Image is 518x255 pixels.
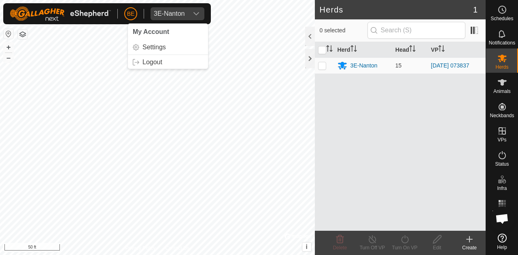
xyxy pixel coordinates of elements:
[10,6,111,21] img: Gallagher Logo
[128,41,208,54] a: Settings
[154,11,185,17] div: 3E-Nanton
[356,244,388,251] div: Turn Off VP
[142,59,162,65] span: Logout
[165,244,189,252] a: Contact Us
[151,7,188,20] span: 3E-Nanton
[306,243,307,250] span: i
[497,245,507,250] span: Help
[495,162,509,166] span: Status
[493,89,511,94] span: Animals
[320,5,473,15] h2: Herds
[392,42,428,58] th: Head
[492,210,512,215] span: Heatmap
[127,10,135,18] span: BE
[395,62,402,69] span: 15
[409,46,416,53] p-sorticon: Activate to sort
[334,42,392,58] th: Herd
[350,46,357,53] p-sorticon: Activate to sort
[495,65,508,70] span: Herds
[428,42,486,58] th: VP
[453,244,486,251] div: Create
[486,230,518,253] a: Help
[473,4,478,16] span: 1
[4,42,13,52] button: +
[188,7,204,20] div: dropdown trigger
[4,29,13,39] button: Reset Map
[438,46,445,53] p-sorticon: Activate to sort
[18,30,28,39] button: Map Layers
[489,40,515,45] span: Notifications
[302,242,311,251] button: i
[125,244,156,252] a: Privacy Policy
[421,244,453,251] div: Edit
[497,137,506,142] span: VPs
[333,245,347,251] span: Delete
[490,113,514,118] span: Neckbands
[142,44,166,51] span: Settings
[497,186,507,191] span: Infra
[4,53,13,63] button: –
[388,244,421,251] div: Turn On VP
[367,22,465,39] input: Search (S)
[128,56,208,69] a: Logout
[431,62,469,69] a: [DATE] 073837
[133,28,169,35] span: My Account
[490,16,513,21] span: Schedules
[490,207,514,231] a: Open chat
[320,26,367,35] span: 0 selected
[326,46,333,53] p-sorticon: Activate to sort
[350,61,378,70] div: 3E-Nanton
